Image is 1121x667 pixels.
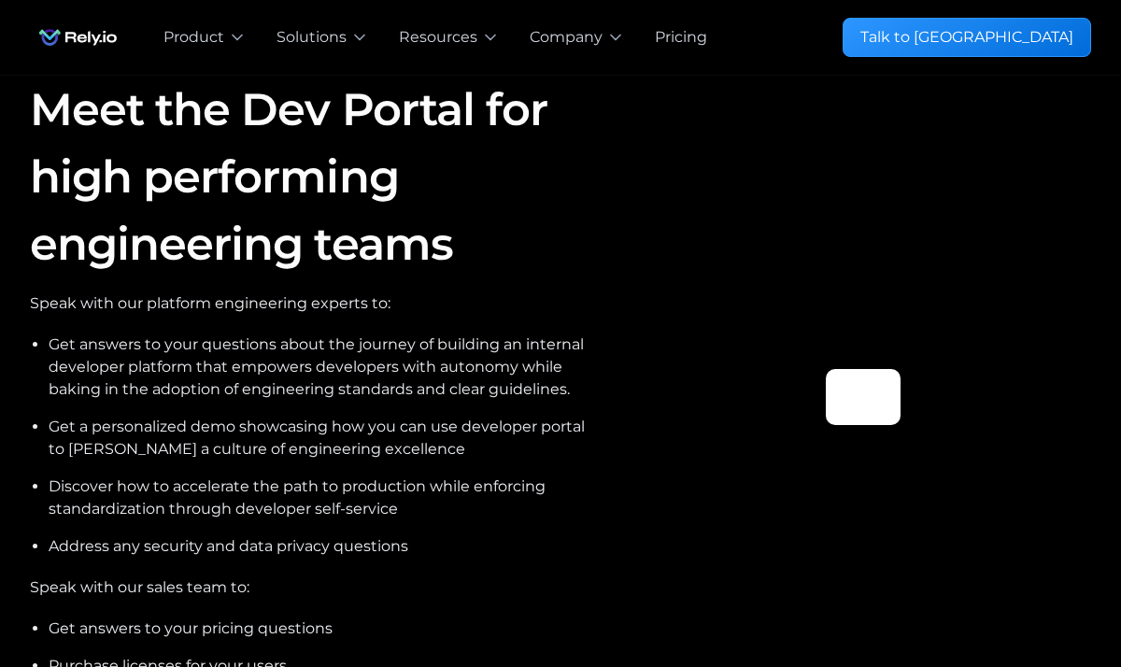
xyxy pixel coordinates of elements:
li: Get answers to your questions about the journey of building an internal developer platform that e... [49,333,599,401]
div: Product [163,26,224,49]
div: Solutions [277,26,347,49]
li: Get answers to your pricing questions [49,617,599,640]
div: Speak with our platform engineering experts to: [30,292,599,315]
a: Pricing [655,26,707,49]
div: Speak with our sales team to: [30,576,599,599]
div: Resources [399,26,477,49]
li: Address any security and data privacy questions [49,535,599,558]
a: Talk to [GEOGRAPHIC_DATA] [843,18,1091,57]
div: Talk to [GEOGRAPHIC_DATA] [860,26,1073,49]
div: Company [530,26,603,49]
li: Discover how to accelerate the path to production while enforcing standardization through develop... [49,475,599,520]
li: Get a personalized demo showcasing how you can use developer portal to [PERSON_NAME] a culture of... [49,416,599,461]
img: Rely.io logo [30,19,126,56]
h1: Meet the Dev Portal for high performing engineering teams [30,76,599,277]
